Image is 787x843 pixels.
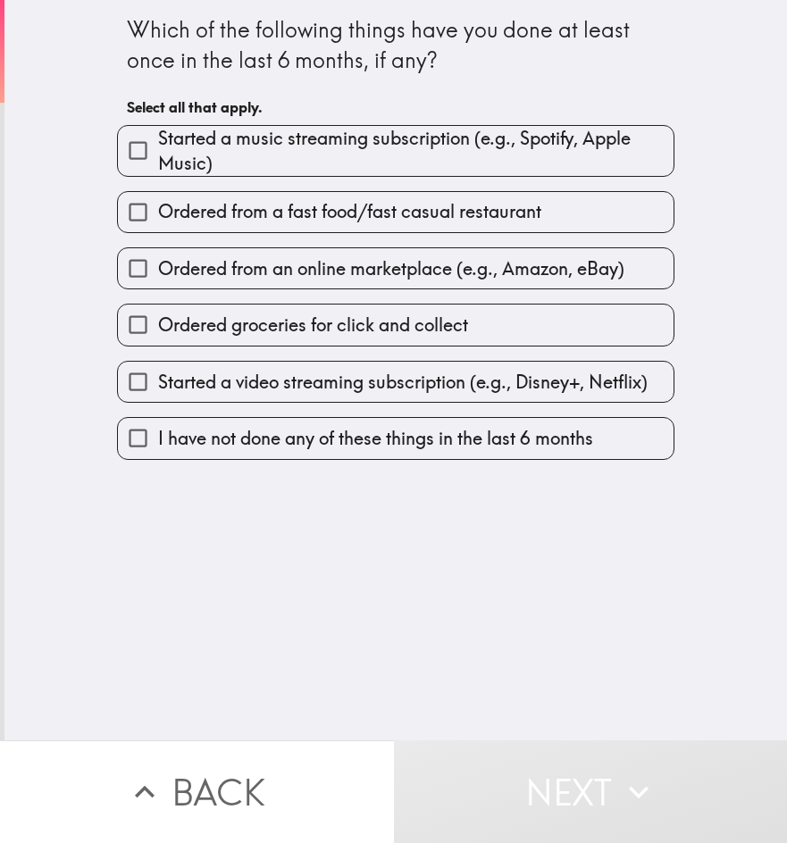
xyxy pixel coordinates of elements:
h6: Select all that apply. [127,97,665,117]
span: Started a music streaming subscription (e.g., Spotify, Apple Music) [158,126,674,176]
button: I have not done any of these things in the last 6 months [118,418,674,458]
button: Ordered groceries for click and collect [118,305,674,345]
div: Which of the following things have you done at least once in the last 6 months, if any? [127,15,665,75]
button: Ordered from an online marketplace (e.g., Amazon, eBay) [118,248,674,288]
span: Ordered groceries for click and collect [158,313,468,338]
button: Started a music streaming subscription (e.g., Spotify, Apple Music) [118,126,674,176]
button: Ordered from a fast food/fast casual restaurant [118,192,674,232]
span: Ordered from an online marketplace (e.g., Amazon, eBay) [158,256,624,281]
span: Ordered from a fast food/fast casual restaurant [158,199,541,224]
button: Started a video streaming subscription (e.g., Disney+, Netflix) [118,362,674,402]
span: I have not done any of these things in the last 6 months [158,426,593,451]
span: Started a video streaming subscription (e.g., Disney+, Netflix) [158,370,648,395]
